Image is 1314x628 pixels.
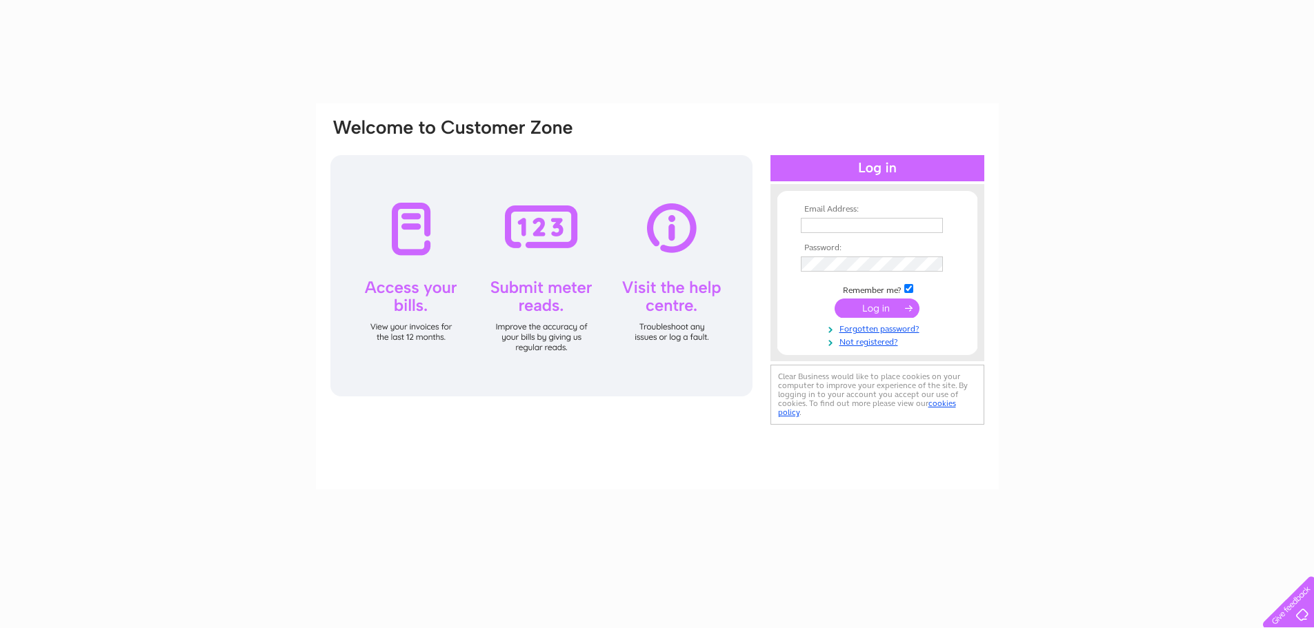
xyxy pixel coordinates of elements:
td: Remember me? [797,282,957,296]
a: Forgotten password? [801,321,957,334]
th: Password: [797,243,957,253]
div: Clear Business would like to place cookies on your computer to improve your experience of the sit... [770,365,984,425]
a: cookies policy [778,398,956,417]
input: Submit [835,298,919,318]
a: Not registered? [801,334,957,347]
th: Email Address: [797,205,957,214]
